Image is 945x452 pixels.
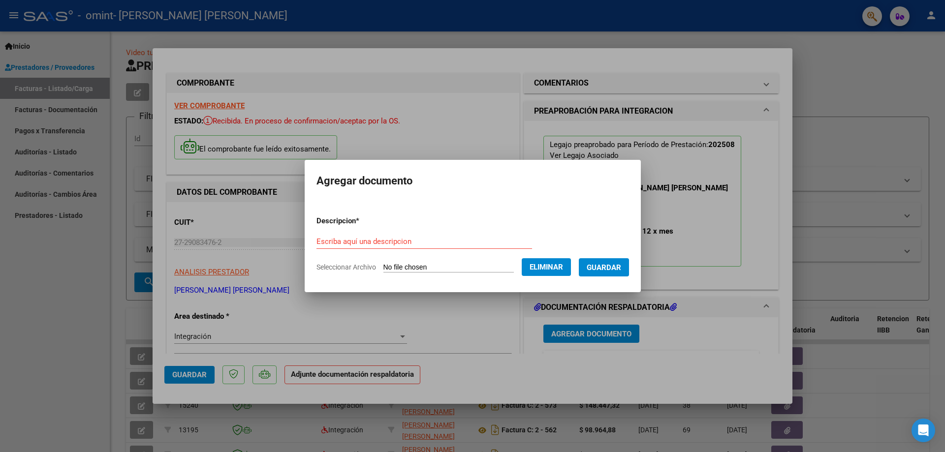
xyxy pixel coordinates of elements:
[316,172,629,190] h2: Agregar documento
[912,419,935,442] div: Open Intercom Messenger
[316,215,410,227] p: Descripcion
[579,258,629,276] button: Guardar
[587,263,621,272] span: Guardar
[530,263,563,271] span: Eliminar
[522,258,571,276] button: Eliminar
[316,263,376,271] span: Seleccionar Archivo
